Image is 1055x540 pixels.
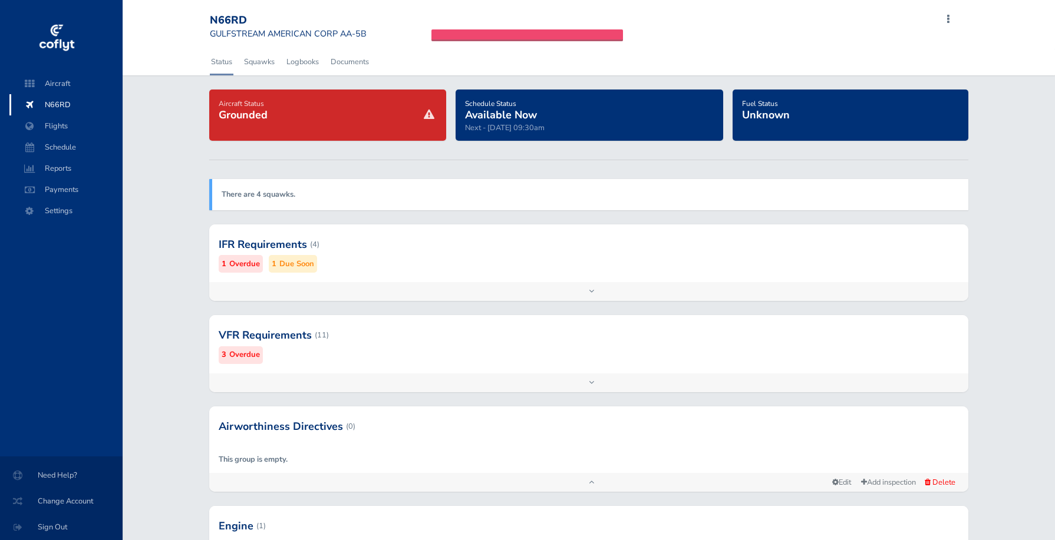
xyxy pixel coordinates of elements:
span: Need Help? [14,465,108,486]
span: Reports [21,158,111,179]
span: Edit [832,477,851,488]
a: Documents [329,49,370,75]
span: Available Now [465,108,537,122]
span: Delete [932,477,955,488]
span: Schedule [21,137,111,158]
a: Schedule StatusAvailable Now [465,95,537,122]
a: Edit [827,475,856,491]
span: Next - [DATE] 09:30am [465,122,545,133]
img: coflyt logo [37,21,76,56]
a: Status [210,49,233,75]
small: Overdue [229,349,260,361]
span: Grounded [219,108,268,122]
div: N66RD [210,14,367,27]
span: Change Account [14,491,108,512]
span: Flights [21,115,111,137]
span: Unknown [742,108,790,122]
small: Overdue [229,258,260,270]
span: Sign Out [14,516,108,538]
span: Schedule Status [465,99,516,108]
strong: This group is empty. [219,454,288,465]
small: GULFSTREAM AMERICAN CORP AA-5B [210,28,367,39]
span: N66RD [21,94,111,115]
a: Logbooks [285,49,320,75]
a: Squawks [243,49,276,75]
small: Due Soon [279,258,314,270]
a: There are 4 squawks. [222,189,295,200]
a: Add inspection [856,474,921,491]
span: Aircraft Status [219,99,264,108]
button: Delete [921,476,959,489]
span: Settings [21,200,111,221]
span: Aircraft [21,73,111,94]
span: Fuel Status [742,99,778,108]
span: Payments [21,179,111,200]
